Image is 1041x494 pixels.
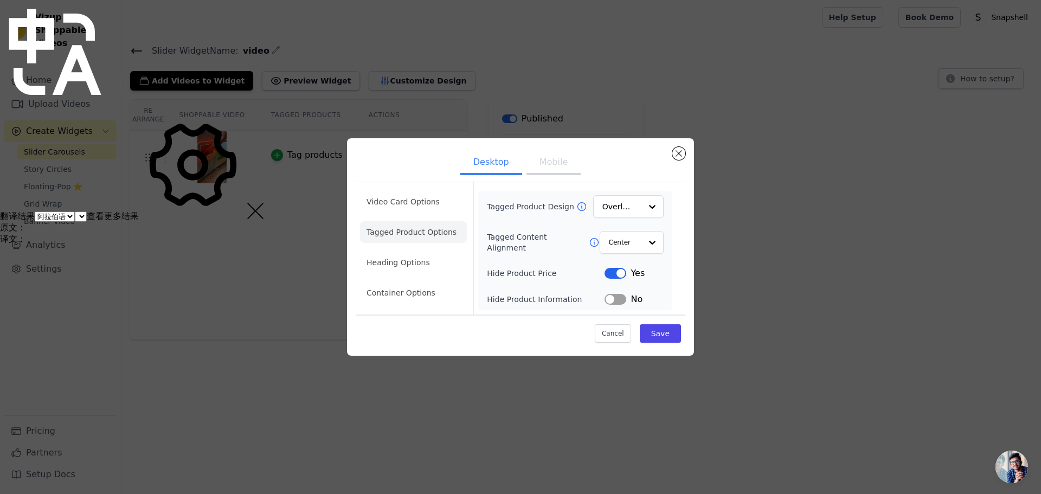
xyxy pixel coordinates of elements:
label: Hide Product Price [487,268,605,279]
label: Hide Product Information [487,294,605,305]
button: Save [640,324,681,343]
span: Yes [631,267,645,280]
a: 开放式聊天 [995,451,1028,483]
button: Cancel [595,324,631,343]
li: Container Options [360,282,467,304]
li: Heading Options [360,252,467,273]
span: No [631,293,642,306]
